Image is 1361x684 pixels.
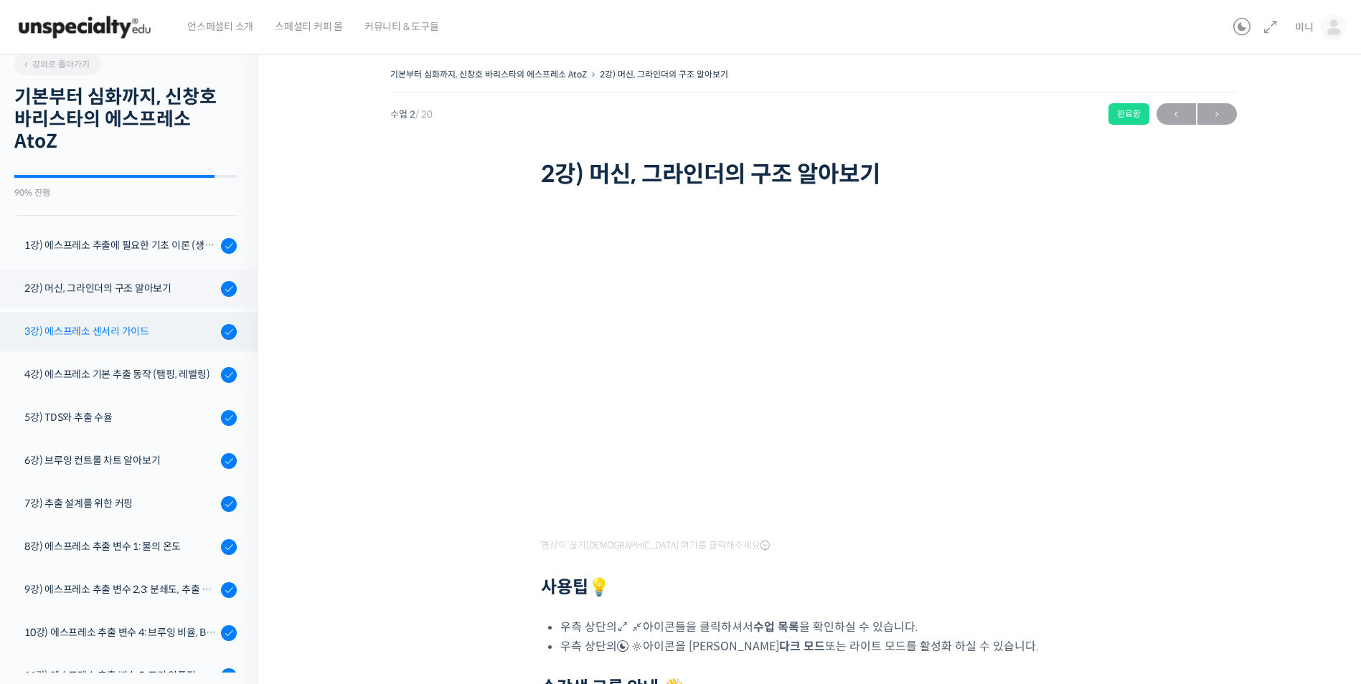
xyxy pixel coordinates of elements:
[24,409,217,425] div: 5강) TDS와 추출 수율
[1295,21,1314,34] span: 미니
[24,624,217,640] div: 10강) 에스프레소 추출 변수 4: 브루잉 비율, Brew Ratio
[14,189,237,197] div: 90% 진행
[753,619,799,635] b: 수업 목록
[1197,105,1237,124] span: →
[24,581,217,597] div: 9강) 에스프레소 추출 변수 2,3: 분쇄도, 추출 시간
[541,576,610,598] strong: 사용팁
[588,576,610,598] strong: 💡
[390,69,587,80] a: 기본부터 심화까지, 신창호 바리스타의 에스프레소 AtoZ
[1157,103,1196,125] a: ←이전
[600,69,728,80] a: 2강) 머신, 그라인더의 구조 알아보기
[560,617,1086,637] li: 우측 상단의 아이콘들을 클릭하셔서 을 확인하실 수 있습니다.
[14,86,237,153] h2: 기본부터 심화까지, 신창호 바리스타의 에스프레소 AtoZ
[4,455,95,490] a: 홈
[24,495,217,511] div: 7강) 추출 설계를 위한 커핑
[24,237,217,253] div: 1강) 에스프레소 추출에 필요한 기초 이론 (생두, 가공, 로스팅)
[45,476,54,488] span: 홈
[185,455,276,490] a: 설정
[131,477,149,488] span: 대화
[541,161,1086,188] h1: 2강) 머신, 그라인더의 구조 알아보기
[222,476,239,488] span: 설정
[1157,105,1196,124] span: ←
[390,110,433,119] span: 수업 2
[24,668,217,683] div: 11강) 에스프레소 추출 변수 5: 프리 인퓨전
[14,54,100,75] a: 강의로 돌아가기
[1197,103,1237,125] a: 다음→
[22,59,90,70] span: 강의로 돌아가기
[779,639,825,654] b: 다크 모드
[24,323,217,339] div: 3강) 에스프레소 센서리 가이드
[560,637,1086,656] li: 우측 상단의 아이콘을 [PERSON_NAME] 또는 라이트 모드를 활성화 하실 수 있습니다.
[1108,103,1149,125] div: 완료함
[24,452,217,468] div: 6강) 브루잉 컨트롤 차트 알아보기
[24,280,217,296] div: 2강) 머신, 그라인더의 구조 알아보기
[95,455,185,490] a: 대화
[24,538,217,554] div: 8강) 에스프레소 추출 변수 1: 물의 온도
[24,366,217,382] div: 4강) 에스프레소 기본 추출 동작 (탬핑, 레벨링)
[541,540,770,551] span: 영상이 끊기[DEMOGRAPHIC_DATA] 여기를 클릭해주세요
[415,108,433,120] span: / 20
